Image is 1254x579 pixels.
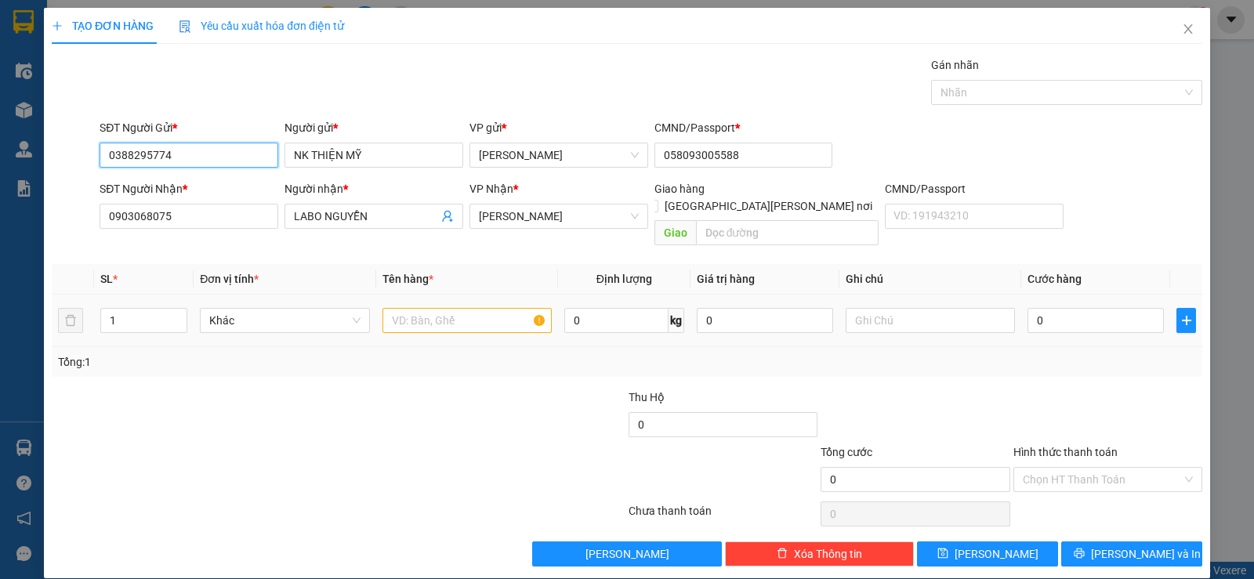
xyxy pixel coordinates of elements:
[1177,314,1195,327] span: plus
[58,353,485,371] div: Tổng: 1
[794,545,862,563] span: Xóa Thông tin
[285,119,463,136] div: Người gửi
[100,180,278,197] div: SĐT Người Nhận
[696,220,879,245] input: Dọc đường
[469,183,513,195] span: VP Nhận
[132,74,216,94] li: (c) 2017
[937,548,948,560] span: save
[179,20,344,32] span: Yêu cầu xuất hóa đơn điện tử
[170,20,208,57] img: logo.jpg
[654,119,833,136] div: CMND/Passport
[585,545,669,563] span: [PERSON_NAME]
[596,273,652,285] span: Định lượng
[382,273,433,285] span: Tên hàng
[179,20,191,33] img: icon
[654,220,696,245] span: Giao
[285,180,463,197] div: Người nhận
[58,308,83,333] button: delete
[697,308,833,333] input: 0
[1027,273,1082,285] span: Cước hàng
[1091,545,1201,563] span: [PERSON_NAME] và In
[1166,8,1210,52] button: Close
[777,548,788,560] span: delete
[441,210,454,223] span: user-add
[697,273,755,285] span: Giá trị hàng
[52,20,154,32] span: TẠO ĐƠN HÀNG
[931,59,979,71] label: Gán nhãn
[955,545,1038,563] span: [PERSON_NAME]
[846,308,1015,333] input: Ghi Chú
[20,101,57,175] b: Trà Lan Viên
[1176,308,1196,333] button: plus
[725,541,914,566] button: deleteXóa Thông tin
[479,143,639,167] span: Phan Rang
[658,197,879,215] span: [GEOGRAPHIC_DATA][PERSON_NAME] nơi
[479,204,639,228] span: Lê Hồng Phong
[469,119,648,136] div: VP gửi
[532,541,721,566] button: [PERSON_NAME]
[52,20,63,31] span: plus
[1182,23,1194,35] span: close
[1074,548,1085,560] span: printer
[917,541,1058,566] button: save[PERSON_NAME]
[100,273,113,285] span: SL
[1013,446,1118,458] label: Hình thức thanh toán
[627,502,819,530] div: Chưa thanh toán
[132,60,216,72] b: [DOMAIN_NAME]
[629,391,665,403] span: Thu Hộ
[839,264,1021,295] th: Ghi chú
[96,23,155,178] b: Trà Lan Viên - Gửi khách hàng
[821,446,872,458] span: Tổng cước
[200,273,259,285] span: Đơn vị tính
[885,180,1064,197] div: CMND/Passport
[669,308,684,333] span: kg
[1061,541,1202,566] button: printer[PERSON_NAME] và In
[654,183,705,195] span: Giao hàng
[382,308,552,333] input: VD: Bàn, Ghế
[209,309,360,332] span: Khác
[100,119,278,136] div: SĐT Người Gửi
